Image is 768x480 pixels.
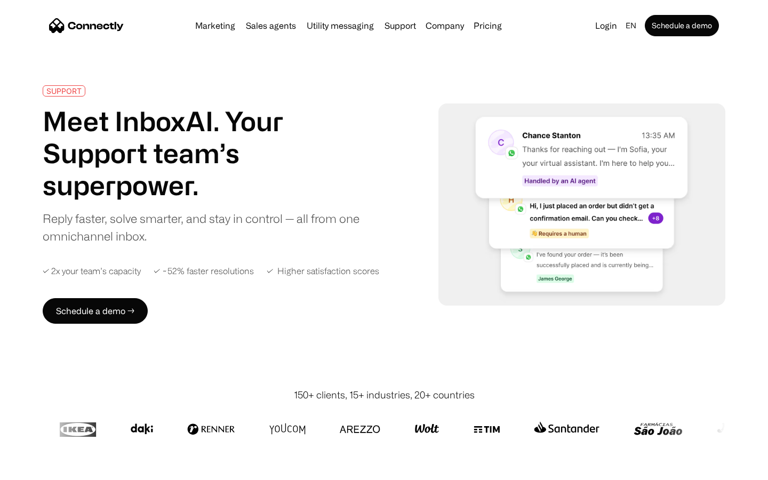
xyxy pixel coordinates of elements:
[43,266,141,276] div: ✓ 2x your team’s capacity
[43,105,367,201] h1: Meet InboxAI. Your Support team’s superpower.
[380,21,420,30] a: Support
[43,210,367,245] div: Reply faster, solve smarter, and stay in control — all from one omnichannel inbox.
[154,266,254,276] div: ✓ ~52% faster resolutions
[591,18,621,33] a: Login
[21,461,64,476] ul: Language list
[302,21,378,30] a: Utility messaging
[11,460,64,476] aside: Language selected: English
[191,21,239,30] a: Marketing
[242,21,300,30] a: Sales agents
[267,266,379,276] div: ✓ Higher satisfaction scores
[626,18,636,33] div: en
[645,15,719,36] a: Schedule a demo
[294,388,475,402] div: 150+ clients, 15+ industries, 20+ countries
[469,21,506,30] a: Pricing
[43,298,148,324] a: Schedule a demo →
[426,18,464,33] div: Company
[46,87,82,95] div: SUPPORT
